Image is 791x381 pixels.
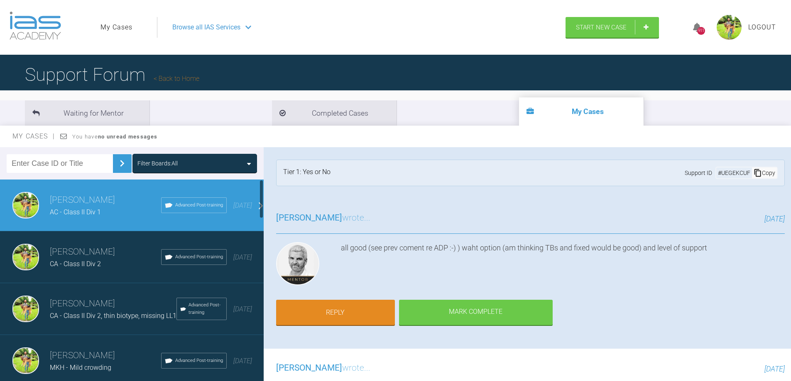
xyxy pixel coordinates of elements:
[276,211,370,225] h3: wrote...
[137,159,178,168] div: Filter Boards: All
[276,213,342,223] span: [PERSON_NAME]
[154,75,199,83] a: Back to Home
[10,12,61,40] img: logo-light.3e3ef733.png
[12,347,39,374] img: Dipak Parmar
[25,60,199,89] h1: Support Forum
[341,242,785,289] div: all good (see prev coment re ADP :-) ) waht option (am thinking TBs and fixed would be good) and ...
[50,260,101,268] span: CA - Class II Div 2
[100,22,132,33] a: My Cases
[50,349,161,363] h3: [PERSON_NAME]
[7,154,113,173] input: Enter Case ID or Title
[12,132,55,140] span: My Cases
[748,22,776,33] a: Logout
[272,100,397,126] li: Completed Cases
[115,157,129,170] img: chevronRight.28bd32b0.svg
[25,100,149,126] li: Waiting for Mentor
[276,242,319,285] img: Ross Hobson
[276,361,370,375] h3: wrote...
[12,244,39,270] img: Dipak Parmar
[519,97,644,126] li: My Cases
[50,312,176,320] span: CA - Class II Div 2, thin biotype, missing LL1
[276,363,342,373] span: [PERSON_NAME]
[175,201,223,209] span: Advanced Post-training
[576,24,627,31] span: Start New Case
[764,364,785,373] span: [DATE]
[50,297,176,311] h3: [PERSON_NAME]
[98,133,157,140] strong: no unread messages
[697,27,705,35] div: 911
[189,301,223,316] span: Advanced Post-training
[175,253,223,261] span: Advanced Post-training
[72,133,157,140] span: You have
[716,168,752,177] div: # UEGEKCUF
[12,192,39,218] img: Dipak Parmar
[175,357,223,364] span: Advanced Post-training
[233,201,252,209] span: [DATE]
[233,253,252,261] span: [DATE]
[233,357,252,365] span: [DATE]
[50,193,161,207] h3: [PERSON_NAME]
[566,17,659,38] a: Start New Case
[399,300,553,325] div: Mark Complete
[752,167,777,178] div: Copy
[172,22,240,33] span: Browse all IAS Services
[717,15,742,40] img: profile.png
[685,168,712,177] span: Support ID
[764,214,785,223] span: [DATE]
[50,364,111,371] span: MKH - Mild crowding
[50,245,161,259] h3: [PERSON_NAME]
[12,296,39,322] img: Dipak Parmar
[233,305,252,313] span: [DATE]
[276,300,395,325] a: Reply
[283,167,331,179] div: Tier 1: Yes or No
[50,208,101,216] span: AC - Class II Div 1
